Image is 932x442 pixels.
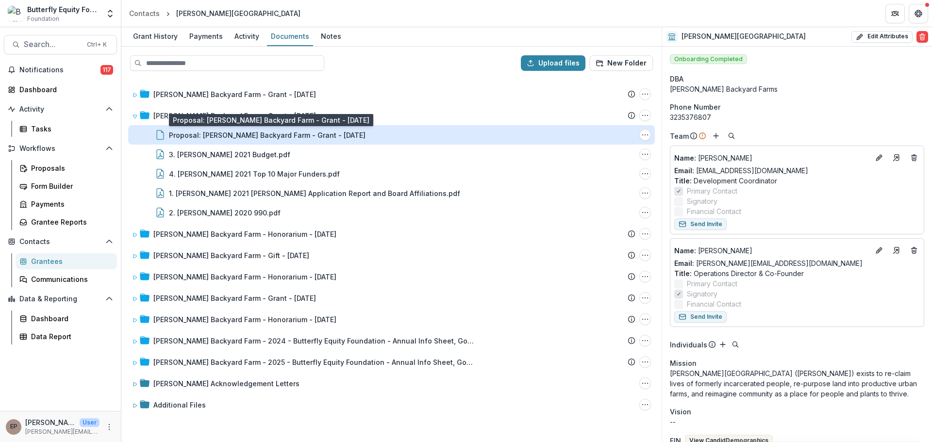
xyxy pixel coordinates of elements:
button: Search... [4,35,117,54]
div: Form Builder [31,181,109,191]
span: Email: [674,166,694,175]
div: [PERSON_NAME] Backyard Farm - 2025 - Butterfly Equity Foundation - Annual Info Sheet, Goals, & Re... [128,352,655,372]
span: DBA [670,74,683,84]
span: 117 [100,65,113,75]
div: Proposal: [PERSON_NAME] Backyard Farm - Grant - [DATE] [169,130,366,140]
div: Contacts [129,8,160,18]
button: Edit [873,152,885,164]
div: [PERSON_NAME] Backyard Farm - Honorarium - [DATE] [153,314,336,325]
button: Edit Attributes [851,31,913,43]
button: Proposal: ALMA Backyard Farm - Grant - 12/14/2021 Options [639,129,651,141]
p: Development Coordinator [674,176,920,186]
div: Notes [317,29,345,43]
span: Onboarding Completed [670,54,747,64]
a: Grant History [129,27,182,46]
button: ALMA Backyard Farm - Honorarium - 6/6/2023 Options [639,271,651,282]
div: [PERSON_NAME] Acknowledgement LettersALMA Acknowledgement Letters Options [128,374,655,393]
div: [PERSON_NAME] Backyard Farm - Gift - [DATE] [153,250,309,261]
a: Name: [PERSON_NAME] [674,153,869,163]
p: Team [670,131,689,141]
div: Payments [31,199,109,209]
div: Grant History [129,29,182,43]
nav: breadcrumb [125,6,304,20]
button: ALMA Backyard Farm - Gift - 12/13/2022 Options [639,249,651,261]
div: [PERSON_NAME] Backyard Farms [670,84,924,94]
button: Search [730,339,741,350]
div: Butterfly Equity Foundation [27,4,100,15]
p: Individuals [670,340,707,350]
a: Documents [267,27,313,46]
a: Go to contact [889,150,904,165]
button: ALMA Backyard Farm - Honorarium - 10/31/2022 Options [639,228,651,240]
button: ALMA Backyard Farm - Honorarium - 10/11/2023 Options [639,313,651,325]
a: Contacts [125,6,164,20]
span: Phone Number [670,102,720,112]
a: Tasks [16,121,117,137]
div: 4. [PERSON_NAME] 2021 Top 10 Major Funders.pdf4. ALMA 2021 Top 10 Major Funders.pdf Options [128,164,655,183]
p: User [80,418,100,427]
button: More [103,421,115,433]
button: Notifications117 [4,62,117,78]
button: Additional Files Options [639,399,651,410]
button: ALMA Backyard Farm - Grant - 7/6/2023 Options [639,292,651,304]
div: [PERSON_NAME] Backyard Farm - Grant - [DATE] [153,89,316,99]
div: [PERSON_NAME] Backyard Farm - Grant - [DATE]ALMA Backyard Farm - Grant - 7/6/2023 Options [128,288,655,308]
a: Communications [16,271,117,287]
a: Grantee Reports [16,214,117,230]
a: Form Builder [16,178,117,194]
div: [PERSON_NAME] Backyard Farm - Honorarium - [DATE]ALMA Backyard Farm - Honorarium - 10/31/2022 Opt... [128,224,655,244]
img: Butterfly Equity Foundation [8,6,23,21]
div: [PERSON_NAME] Backyard Farm - Grant - [DATE]ALMA Backyard Farm - Grant - 12/14/2021 Options [128,106,655,125]
div: [PERSON_NAME] Backyard Farm - Grant - [DATE]ALMA Backyard Farm - Grant - 12/17/2020 Options [128,84,655,104]
span: Contacts [19,238,101,246]
button: Edit [873,245,885,256]
span: Primary Contact [687,186,737,196]
div: Emily Parker [10,424,17,430]
div: Activity [231,29,263,43]
span: Financial Contact [687,299,741,309]
span: Name : [674,154,696,162]
button: ALMA Backyard Farm - 2024 - Butterfly Equity Foundation - Annual Info Sheet, Goals, & Renewal Att... [639,335,651,346]
a: Activity [231,27,263,46]
div: 1. [PERSON_NAME] 2021 [PERSON_NAME] Application Report and Board Affiliations.pdf [169,188,460,198]
span: Signatory [687,289,717,299]
span: Activity [19,105,101,114]
button: Deletes [908,245,920,256]
span: Foundation [27,15,59,23]
button: ALMA Backyard Farm - Grant - 12/17/2020 Options [639,88,651,100]
div: [PERSON_NAME] Backyard Farm - 2024 - Butterfly Equity Foundation - Annual Info Sheet, Goals, & Re... [153,336,474,346]
div: Communications [31,274,109,284]
div: Additional FilesAdditional Files Options [128,395,655,414]
p: [PERSON_NAME] [25,417,76,427]
div: 1. [PERSON_NAME] 2021 [PERSON_NAME] Application Report and Board Affiliations.pdf1. ALMA 2021 Gra... [128,183,655,203]
h2: [PERSON_NAME][GEOGRAPHIC_DATA] [682,33,806,41]
button: ALMA Backyard Farm - Grant - 12/14/2021 Options [639,110,651,121]
div: Proposal: [PERSON_NAME] Backyard Farm - Grant - [DATE]Proposal: ALMA Backyard Farm - Grant - 12/1... [128,125,655,145]
a: Email: [EMAIL_ADDRESS][DOMAIN_NAME] [674,165,808,176]
a: Proposals [16,160,117,176]
span: Signatory [687,196,717,206]
a: Payments [185,27,227,46]
div: [PERSON_NAME] Backyard Farm - Grant - [DATE] [153,293,316,303]
button: Open entity switcher [103,4,117,23]
button: Deletes [908,152,920,164]
div: Data Report [31,331,109,342]
p: [PERSON_NAME][GEOGRAPHIC_DATA] ([PERSON_NAME]) exists to re-claim lives of formerly incarcerated ... [670,368,924,399]
div: Proposals [31,163,109,173]
span: Vision [670,407,691,417]
div: 2. [PERSON_NAME] 2020 990.pdf2. ALMA 2020 990.pdf Options [128,203,655,222]
div: 4. [PERSON_NAME] 2021 Top 10 Major Funders.pdf [169,169,340,179]
span: Financial Contact [687,206,741,216]
a: Go to contact [889,243,904,258]
div: Dashboard [31,313,109,324]
span: Data & Reporting [19,295,101,303]
button: Open Data & Reporting [4,291,117,307]
div: [PERSON_NAME] Backyard Farm - Gift - [DATE]ALMA Backyard Farm - Gift - 12/13/2022 Options [128,246,655,265]
div: Grantees [31,256,109,266]
div: [PERSON_NAME] Backyard Farm - Honorarium - [DATE]ALMA Backyard Farm - Honorarium - 6/6/2023 Options [128,267,655,286]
